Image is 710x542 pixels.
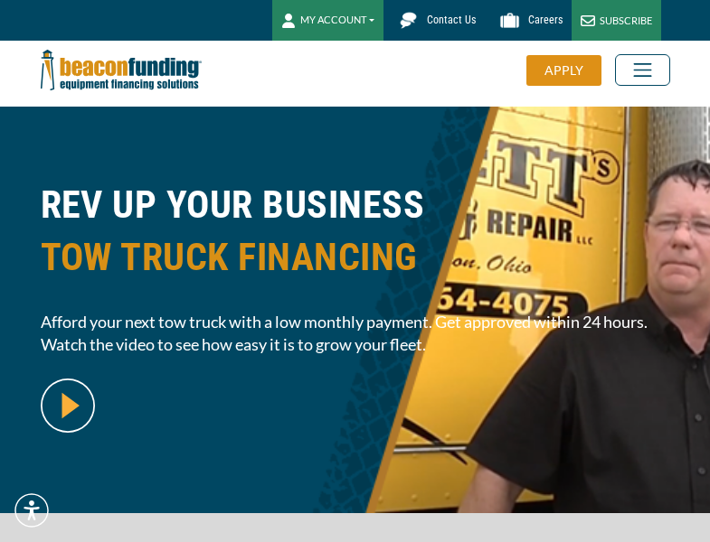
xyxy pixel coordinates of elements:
a: APPLY [526,55,615,86]
span: Careers [528,14,563,26]
a: Contact Us [383,5,485,36]
span: Contact Us [427,14,476,26]
span: Afford your next tow truck with a low monthly payment. Get approved within 24 hours. Watch the vi... [41,311,670,356]
div: APPLY [526,55,601,86]
img: Beacon Funding chat [393,5,424,36]
h1: REV UP YOUR BUSINESS [41,179,670,297]
img: Beacon Funding Corporation logo [41,41,202,99]
img: Beacon Funding Careers [494,5,525,36]
a: Careers [485,5,572,36]
button: Toggle navigation [615,54,670,86]
img: video modal pop-up play button [41,378,95,433]
span: TOW TRUCK FINANCING [41,231,670,284]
